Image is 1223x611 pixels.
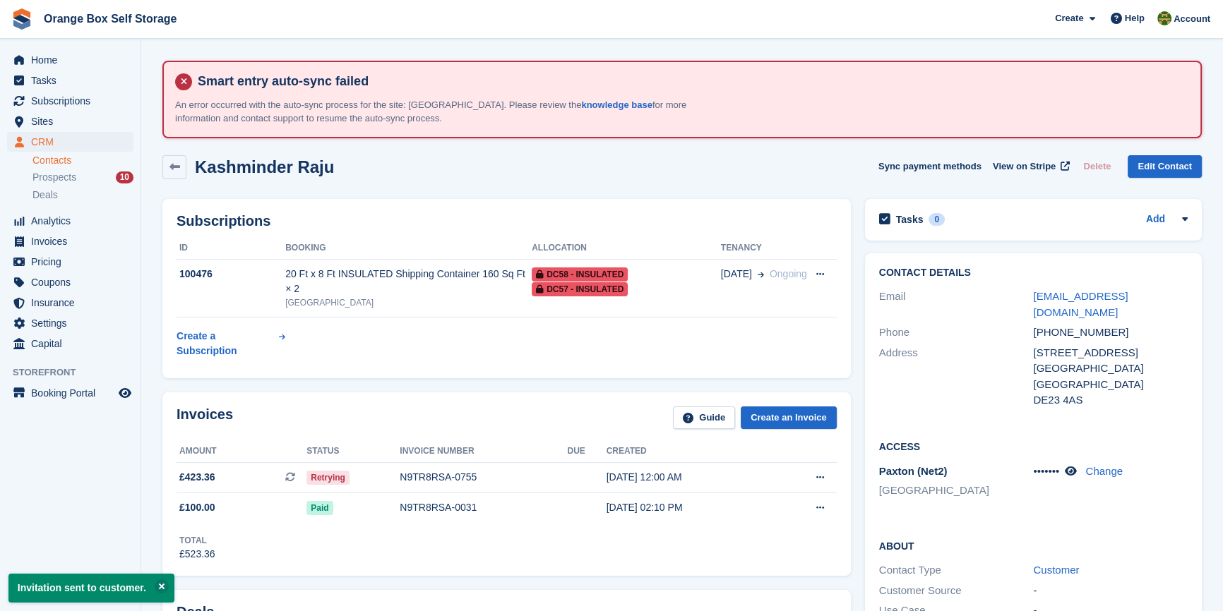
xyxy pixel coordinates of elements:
[1078,155,1116,179] button: Delete
[32,188,58,202] span: Deals
[116,171,133,183] div: 10
[400,470,567,485] div: N9TR8RSA-0755
[31,111,116,131] span: Sites
[1033,465,1059,477] span: •••••••
[400,440,567,463] th: Invoice number
[896,213,924,226] h2: Tasks
[175,98,705,126] p: An error occurred with the auto-sync process for the site: [GEOGRAPHIC_DATA]. Please review the f...
[31,334,116,353] span: Capital
[1033,290,1128,318] a: [EMAIL_ADDRESS][DOMAIN_NAME]
[7,383,133,403] a: menu
[1033,564,1079,576] a: Customer
[879,465,948,477] span: Paxton (Net2)
[177,237,285,260] th: ID
[177,323,285,364] a: Create a Subscription
[400,500,567,515] div: N9TR8RSA-0031
[192,73,1189,90] h4: Smart entry auto-sync failed
[117,385,133,401] a: Preview store
[607,500,772,515] div: [DATE] 02:10 PM
[1157,11,1171,25] img: Sarah
[177,440,306,463] th: Amount
[879,583,1034,599] div: Customer Source
[879,483,1034,499] li: [GEOGRAPHIC_DATA]
[195,157,334,176] h2: Kashminder Raju
[7,272,133,292] a: menu
[31,231,116,251] span: Invoices
[31,252,116,272] span: Pricing
[7,211,133,231] a: menu
[179,534,215,547] div: Total
[532,267,628,282] span: DC58 - INSULATED
[1055,11,1083,25] span: Create
[31,313,116,333] span: Settings
[177,329,276,358] div: Create a Subscription
[1033,377,1188,393] div: [GEOGRAPHIC_DATA]
[38,7,183,30] a: Orange Box Self Storage
[32,154,133,167] a: Contacts
[607,440,772,463] th: Created
[285,267,532,296] div: 20 Ft x 8 Ft INSULATED Shipping Container 160 Sq Ft × 2
[879,439,1188,453] h2: Access
[770,268,807,279] span: Ongoing
[929,213,945,226] div: 0
[31,71,116,90] span: Tasks
[7,91,133,111] a: menu
[7,111,133,131] a: menu
[7,71,133,90] a: menu
[7,293,133,313] a: menu
[1033,583,1188,599] div: -
[581,99,652,110] a: knowledge base
[7,334,133,353] a: menu
[179,470,215,485] span: £423.36
[177,267,285,282] div: 100476
[532,282,628,296] span: DC57 - INSULATED
[1033,392,1188,409] div: DE23 4AS
[177,406,233,430] h2: Invoices
[1125,11,1145,25] span: Help
[306,440,400,463] th: Status
[177,213,837,229] h2: Subscriptions
[31,91,116,111] span: Subscriptions
[879,538,1188,552] h2: About
[8,574,174,603] p: Invitation sent to customer.
[31,272,116,292] span: Coupons
[673,406,735,430] a: Guide
[31,211,116,231] span: Analytics
[1033,361,1188,377] div: [GEOGRAPHIC_DATA]
[721,267,752,282] span: [DATE]
[879,267,1188,279] h2: Contact Details
[532,237,721,260] th: Allocation
[7,132,133,152] a: menu
[879,345,1034,409] div: Address
[31,50,116,70] span: Home
[1146,212,1165,228] a: Add
[179,500,215,515] span: £100.00
[607,470,772,485] div: [DATE] 12:00 AM
[879,289,1034,320] div: Email
[7,313,133,333] a: menu
[13,365,141,380] span: Storefront
[306,501,333,515] span: Paid
[741,406,837,430] a: Create an Invoice
[1033,325,1188,341] div: [PHONE_NUMBER]
[567,440,606,463] th: Due
[987,155,1073,179] a: View on Stripe
[32,170,133,185] a: Prospects 10
[285,237,532,260] th: Booking
[7,50,133,70] a: menu
[31,383,116,403] span: Booking Portal
[11,8,32,30] img: stora-icon-8386f47178a22dfd0bd8f6a31ec36ba5ce8667c1dd55bd0f319d3a0aa187defe.svg
[306,471,350,485] span: Retrying
[7,231,133,251] a: menu
[31,132,116,152] span: CRM
[32,188,133,202] a: Deals
[179,547,215,562] div: £523.36
[879,325,1034,341] div: Phone
[1085,465,1123,477] a: Change
[1128,155,1202,179] a: Edit Contact
[1033,345,1188,361] div: [STREET_ADDRESS]
[32,171,76,184] span: Prospects
[879,562,1034,579] div: Contact Type
[993,159,1056,174] span: View on Stripe
[1174,12,1210,26] span: Account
